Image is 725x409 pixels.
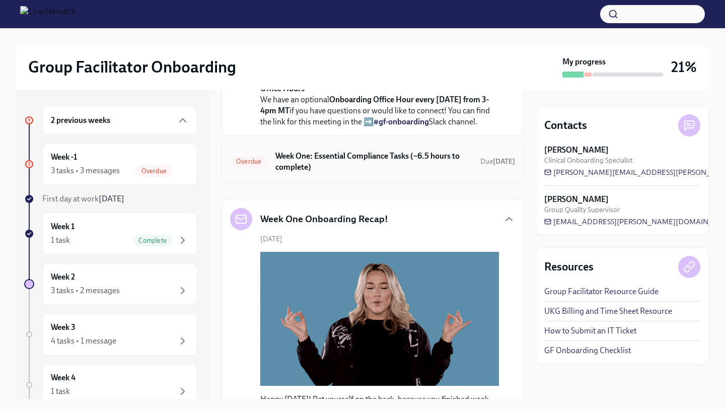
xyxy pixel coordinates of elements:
a: How to Submit an IT Ticket [544,325,636,336]
a: Group Facilitator Resource Guide [544,286,659,297]
div: 3 tasks • 2 messages [51,285,120,296]
strong: Office Hours [260,84,305,93]
div: 2 previous weeks [42,106,197,135]
a: GF Onboarding Checklist [544,345,631,356]
a: Week 11 taskComplete [24,213,197,255]
h2: Group Facilitator Onboarding [28,57,236,77]
h3: 21% [671,58,697,76]
strong: [DATE] [493,157,515,166]
div: 1 task [51,386,70,397]
a: UKG Billing and Time Sheet Resource [544,306,672,317]
h6: Week 4 [51,372,76,383]
span: Clinical Onboarding Specialist [544,156,633,165]
h5: Week One Onboarding Recap! [260,213,388,226]
a: OverdueWeek One: Essential Compliance Tasks (~6.5 hours to complete)Due[DATE] [230,149,515,175]
p: We have an optional if you have questions or would like to connect! You can find the link for thi... [260,83,499,127]
h4: Resources [544,259,594,275]
strong: Onboarding Office Hour every [DATE] from 3-4pm MT [260,95,489,115]
span: First day at work [42,194,124,203]
span: [DATE] [260,234,282,244]
div: 4 tasks • 1 message [51,335,116,347]
a: Week 23 tasks • 2 messages [24,263,197,305]
strong: [PERSON_NAME] [544,194,609,205]
button: Zoom image [260,252,499,386]
strong: [PERSON_NAME] [544,145,609,156]
h6: Week 2 [51,271,75,283]
a: Week 34 tasks • 1 message [24,313,197,356]
img: CharlieHealth [20,6,76,22]
strong: My progress [562,56,606,67]
h6: 2 previous weeks [51,115,110,126]
span: Overdue [135,167,173,175]
h6: Week 3 [51,322,76,333]
a: Week 41 task [24,364,197,406]
div: 1 task [51,235,70,246]
h6: Week -1 [51,152,77,163]
span: Group Quality Supervisor [544,205,620,215]
div: 3 tasks • 3 messages [51,165,120,176]
span: Overdue [230,158,267,165]
strong: [DATE] [99,194,124,203]
h6: Week 1 [51,221,75,232]
span: August 4th, 2025 10:00 [480,157,515,166]
h4: Contacts [544,118,587,133]
h6: Week One: Essential Compliance Tasks (~6.5 hours to complete) [275,151,472,173]
a: First day at work[DATE] [24,193,197,204]
a: Week -13 tasks • 3 messagesOverdue [24,143,197,185]
span: Due [480,157,515,166]
span: Complete [132,237,173,244]
a: #gf-onboarding [374,117,429,126]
